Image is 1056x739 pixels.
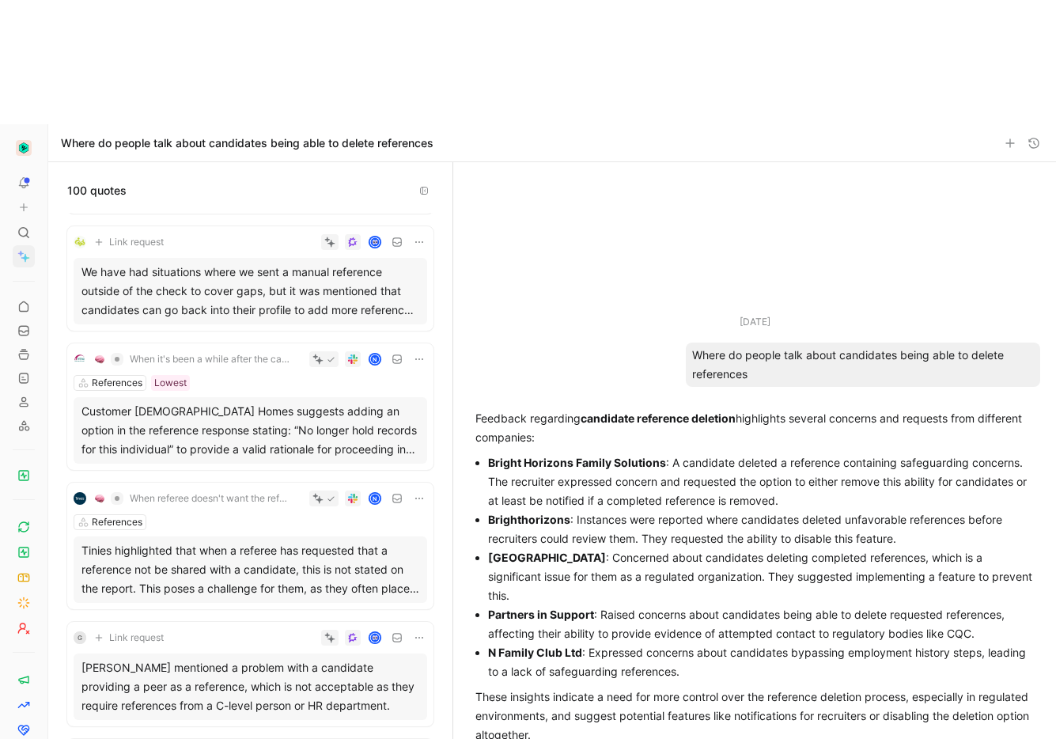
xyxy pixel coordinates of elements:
strong: [GEOGRAPHIC_DATA] [488,551,606,564]
span: Link request [109,236,164,248]
span: When referee doesn't want the reference to be shared with the candidate, there is no way to flag ... [130,492,290,505]
p: : Expressed concerns about candidates bypassing employment history steps, leading to a lack of sa... [488,643,1034,681]
img: 🧠 [95,354,104,364]
img: 🧠 [95,494,104,503]
img: logo [74,353,86,366]
div: Customer [DEMOGRAPHIC_DATA] Homes suggests adding an option in the reference response stating: “N... [81,402,419,459]
div: G [74,631,86,644]
span: When it's been a while after the candidate left a workplace, that workplace might not be able to ... [130,353,290,366]
img: Zinc [16,140,32,156]
p: : Instances were reported where candidates deleted unfavorable references before recruiters could... [488,510,1034,548]
div: We have had situations where we sent a manual reference outside of the check to cover gaps, but i... [81,263,419,320]
strong: N Family Club Ltd [488,646,582,659]
button: 🧠When referee doesn't want the reference to be shared with the candidate, there is no way to flag... [89,489,295,508]
strong: Partners in Support [488,608,594,621]
button: Zinc [13,137,35,159]
p: Feedback regarding highlights several concerns and requests from different companies: [475,409,1034,447]
strong: candidate reference deletion [581,411,736,425]
img: logo [74,492,86,505]
p: : Raised concerns about candidates being able to delete requested references, affecting their abi... [488,605,1034,643]
p: : A candidate deleted a reference containing safeguarding concerns. The recruiter expressed conce... [488,453,1034,510]
button: Link request [89,233,169,252]
h1: Where do people talk about candidates being able to delete references [61,135,433,151]
div: References [92,514,142,530]
div: Tinies highlighted that when a referee has requested that a reference not be shared with a candid... [81,541,419,598]
div: [PERSON_NAME] mentioned a problem with a candidate providing a peer as a reference, which is not ... [81,658,419,715]
div: Where do people talk about candidates being able to delete references [686,343,1040,387]
img: logo [74,236,86,248]
p: : Concerned about candidates deleting completed references, which is a significant issue for them... [488,548,1034,605]
img: avatar [370,633,380,643]
button: 🧠When it's been a while after the candidate left a workplace, that workplace might not be able to... [89,350,295,369]
div: N [370,354,380,365]
img: avatar [370,237,380,248]
strong: Brighthorizons [488,513,570,526]
div: N [370,494,380,504]
span: 100 quotes [67,181,127,200]
div: References [92,375,142,391]
div: [DATE] [740,314,770,330]
div: Lowest [154,375,187,391]
span: Link request [109,631,164,644]
strong: Bright Horizons Family Solutions [488,456,666,469]
button: Link request [89,628,169,647]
